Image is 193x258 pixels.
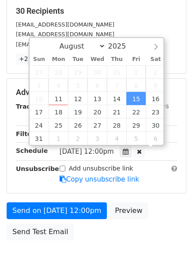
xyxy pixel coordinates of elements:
[107,118,126,132] span: August 28, 2025
[126,92,146,105] span: August 15, 2025
[107,132,126,145] span: September 4, 2025
[7,202,107,219] a: Send on [DATE] 12:00pm
[87,118,107,132] span: August 27, 2025
[149,216,193,258] iframe: Chat Widget
[69,164,133,173] label: Add unsubscribe link
[87,105,107,118] span: August 20, 2025
[60,175,139,183] a: Copy unsubscribe link
[60,148,114,156] span: [DATE] 12:00pm
[49,118,68,132] span: August 25, 2025
[107,105,126,118] span: August 21, 2025
[49,65,68,79] span: July 28, 2025
[126,118,146,132] span: August 29, 2025
[146,79,165,92] span: August 9, 2025
[87,79,107,92] span: August 6, 2025
[109,202,148,219] a: Preview
[16,53,53,64] a: +27 more
[16,103,45,110] strong: Tracking
[16,6,177,16] h5: 30 Recipients
[30,105,49,118] span: August 17, 2025
[68,105,87,118] span: August 19, 2025
[68,132,87,145] span: September 2, 2025
[16,147,48,154] strong: Schedule
[30,79,49,92] span: August 3, 2025
[68,65,87,79] span: July 29, 2025
[87,132,107,145] span: September 3, 2025
[146,132,165,145] span: September 6, 2025
[107,57,126,62] span: Thu
[16,87,177,97] h5: Advanced
[30,92,49,105] span: August 10, 2025
[107,79,126,92] span: August 7, 2025
[146,105,165,118] span: August 23, 2025
[30,57,49,62] span: Sun
[30,118,49,132] span: August 24, 2025
[68,92,87,105] span: August 12, 2025
[146,65,165,79] span: August 2, 2025
[68,79,87,92] span: August 5, 2025
[146,118,165,132] span: August 30, 2025
[87,57,107,62] span: Wed
[16,41,114,48] small: [EMAIL_ADDRESS][DOMAIN_NAME]
[146,57,165,62] span: Sat
[68,57,87,62] span: Tue
[126,79,146,92] span: August 8, 2025
[68,118,87,132] span: August 26, 2025
[126,65,146,79] span: August 1, 2025
[16,130,38,137] strong: Filters
[7,224,74,240] a: Send Test Email
[16,31,114,38] small: [EMAIL_ADDRESS][DOMAIN_NAME]
[49,105,68,118] span: August 18, 2025
[16,165,59,172] strong: Unsubscribe
[49,92,68,105] span: August 11, 2025
[106,42,137,50] input: Year
[30,132,49,145] span: August 31, 2025
[126,132,146,145] span: September 5, 2025
[126,57,146,62] span: Fri
[16,21,114,28] small: [EMAIL_ADDRESS][DOMAIN_NAME]
[146,92,165,105] span: August 16, 2025
[126,105,146,118] span: August 22, 2025
[49,57,68,62] span: Mon
[107,65,126,79] span: July 31, 2025
[107,92,126,105] span: August 14, 2025
[49,79,68,92] span: August 4, 2025
[30,65,49,79] span: July 27, 2025
[49,132,68,145] span: September 1, 2025
[87,65,107,79] span: July 30, 2025
[87,92,107,105] span: August 13, 2025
